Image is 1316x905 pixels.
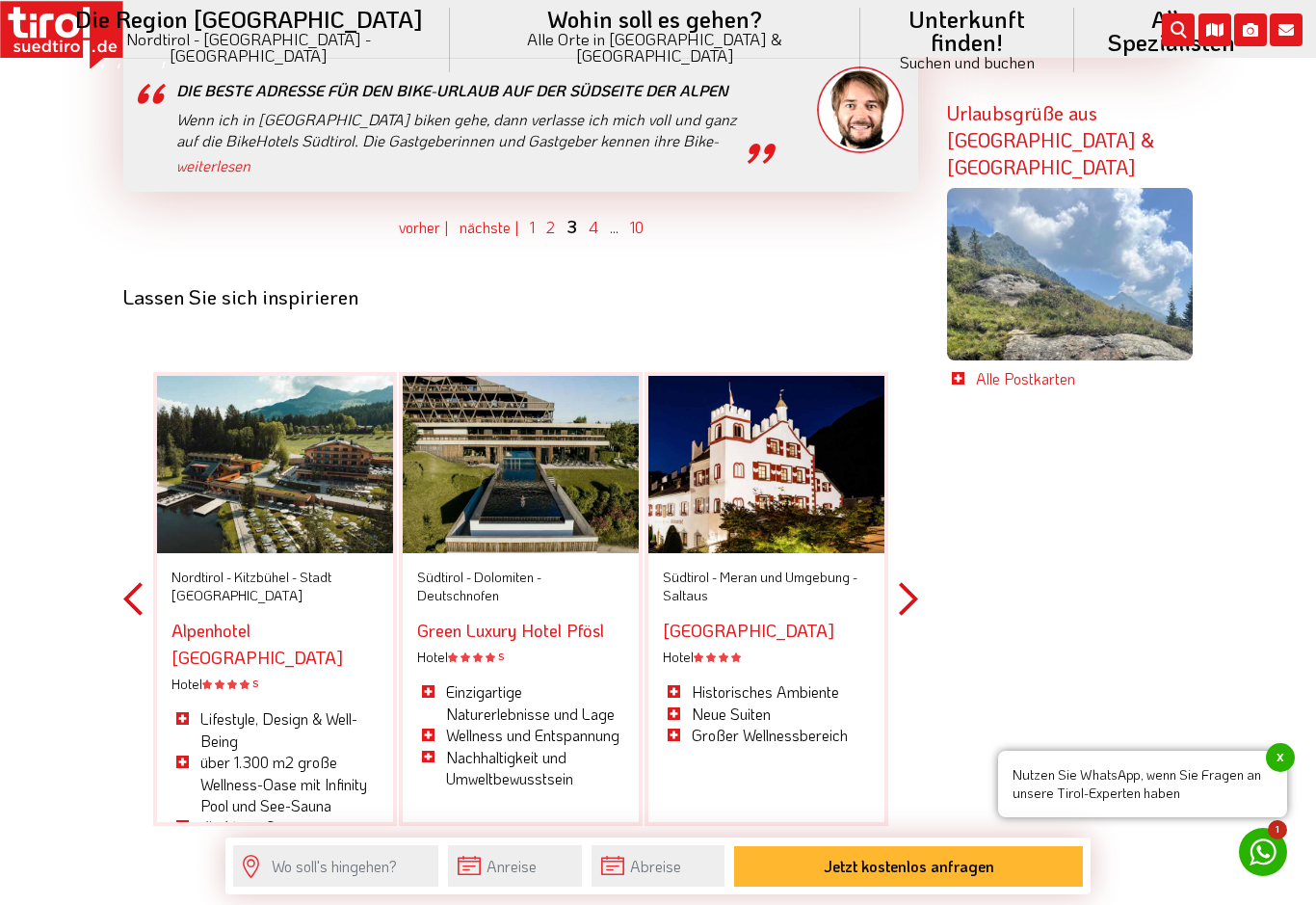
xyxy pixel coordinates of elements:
[448,845,582,887] input: Anreise
[460,217,518,237] a: nächste |
[399,217,448,237] a: vorher |
[176,109,740,196] p: Wenn ich in [GEOGRAPHIC_DATA] biken gehe, dann verlasse ich mich voll und ganz auf die BikeHotels...
[720,568,857,586] span: Meran und Umgebung -
[233,845,438,887] input: Wo soll's hingehen?
[663,681,870,703] li: Historisches Ambiente
[899,318,918,880] button: Next
[123,285,918,307] div: Lassen Sie sich inspirieren
[498,650,504,663] sup: S
[417,725,624,746] li: Wellness und Entspannung
[976,368,1193,389] a: Alle Postkarten
[663,648,870,667] div: Hotel
[663,586,708,604] span: Saltaus
[171,568,231,586] span: Nordtirol -
[473,31,837,64] small: Alle Orte in [GEOGRAPHIC_DATA] & [GEOGRAPHIC_DATA]
[610,217,619,238] li: ...
[171,708,379,752] li: Lifestyle, Design & Well-Being
[417,586,499,604] span: Deutschnofen
[417,747,624,790] li: Nachhaltigkeit und Umweltbewusstsein
[1266,743,1295,772] span: x
[663,619,834,642] a: [GEOGRAPHIC_DATA]
[566,215,577,238] a: 3
[947,100,1154,179] strong: Urlaubsgrüße aus [GEOGRAPHIC_DATA] & [GEOGRAPHIC_DATA]
[171,619,343,669] a: Alpenhotel [GEOGRAPHIC_DATA]
[474,568,541,586] span: Dolomiten -
[1198,13,1231,46] i: Karte öffnen
[734,846,1083,887] button: Jetzt kostenlos anfragen
[417,648,624,667] div: Hotel
[417,568,471,586] span: Südtirol -
[817,67,904,153] img: frag-markus.png
[1234,13,1267,46] i: Fotogalerie
[589,217,598,237] a: 4
[123,318,143,880] button: Previous
[663,725,870,746] li: Großer Wellnessbereich
[663,704,870,725] li: Neue Suiten
[417,681,624,725] li: Einzigartige Naturerlebnisse und Lage
[1268,820,1287,839] span: 1
[998,751,1287,817] span: Nutzen Sie WhatsApp, wenn Sie Fragen an unsere Tirol-Experten haben
[592,845,725,887] input: Abreise
[546,217,555,237] a: 2
[234,568,297,586] span: Kitzbühel -
[171,752,379,816] li: über 1.300 m2 große Wellness-Oase mit Infinity Pool und See-Sauna
[663,568,717,586] span: Südtirol -
[417,619,604,642] a: Green Luxury Hotel Pfösl
[1270,13,1303,46] i: Kontakt
[171,816,379,838] li: direkt am See
[171,568,331,605] span: Stadt [GEOGRAPHIC_DATA]
[530,217,535,237] a: 1
[71,31,427,64] small: Nordtirol - [GEOGRAPHIC_DATA] - [GEOGRAPHIC_DATA]
[176,67,740,99] div: Die beste Adresse für den Bike-Urlaub auf der Südseite der Alpen
[883,54,1051,70] small: Suchen und buchen
[630,217,644,237] a: 10
[171,675,379,694] div: Hotel
[176,155,740,176] a: weiterlesen
[252,677,258,690] sup: S
[1239,828,1287,876] a: 1 Nutzen Sie WhatsApp, wenn Sie Fragen an unsere Tirol-Experten habenx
